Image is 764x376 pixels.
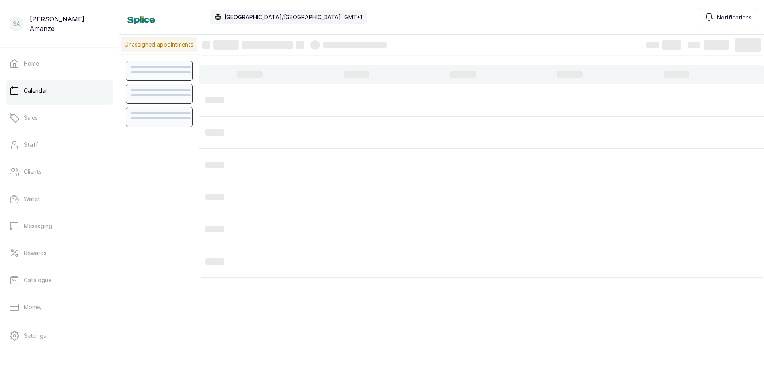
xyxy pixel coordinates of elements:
a: Rewards [6,242,113,264]
a: Settings [6,325,113,347]
p: Messaging [24,222,52,230]
a: Money [6,296,113,318]
p: Wallet [24,195,40,203]
button: Notifications [700,8,756,26]
p: Clients [24,168,42,176]
p: Calendar [24,87,47,95]
p: GMT+1 [344,13,362,21]
a: Wallet [6,188,113,210]
a: Catalogue [6,269,113,291]
p: Sales [24,114,38,122]
p: Staff [24,141,38,149]
a: Sales [6,107,113,129]
p: Catalogue [24,276,51,284]
p: SA [13,20,20,28]
p: [GEOGRAPHIC_DATA]/[GEOGRAPHIC_DATA] [224,13,341,21]
a: Calendar [6,80,113,102]
a: Messaging [6,215,113,237]
p: Home [24,60,39,68]
p: Settings [24,332,46,340]
a: Staff [6,134,113,156]
a: Home [6,53,113,75]
a: Clients [6,161,113,183]
p: Unassigned appointments [121,37,197,52]
p: Rewards [24,249,47,257]
p: Money [24,303,42,311]
span: Notifications [717,13,752,21]
p: [PERSON_NAME] Amanze [30,14,109,33]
